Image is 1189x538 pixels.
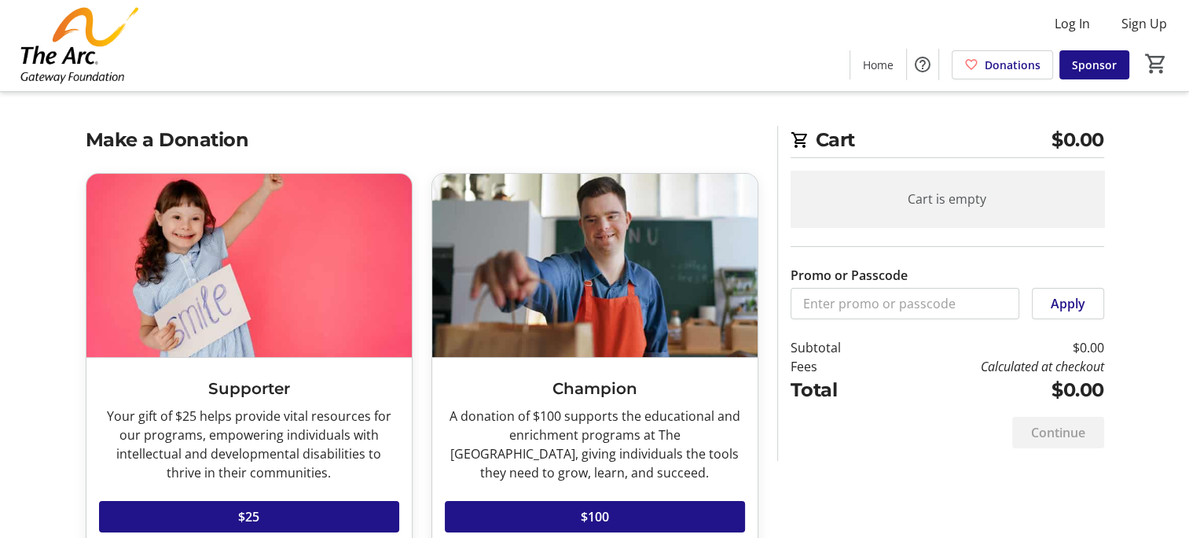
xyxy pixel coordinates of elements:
span: Home [863,57,894,73]
img: The Arc Gateway Foundation's Logo [9,6,149,85]
span: Log In [1055,14,1090,33]
button: $25 [99,501,399,532]
td: $0.00 [881,338,1103,357]
a: Home [850,50,906,79]
button: Cart [1142,50,1170,78]
label: Promo or Passcode [791,266,908,285]
h2: Cart [791,126,1104,158]
button: $100 [445,501,745,532]
a: Sponsor [1059,50,1129,79]
td: Subtotal [791,338,882,357]
td: Calculated at checkout [881,357,1103,376]
span: $100 [581,507,609,526]
button: Apply [1032,288,1104,319]
img: Supporter [86,174,412,357]
div: A donation of $100 supports the educational and enrichment programs at The [GEOGRAPHIC_DATA], giv... [445,407,745,482]
h2: Make a Donation [86,126,758,154]
h3: Supporter [99,377,399,400]
td: Fees [791,357,882,376]
td: $0.00 [881,376,1103,404]
td: Total [791,376,882,404]
span: Apply [1051,294,1085,313]
span: Sponsor [1072,57,1117,73]
button: Help [907,49,938,80]
span: Sign Up [1121,14,1167,33]
span: Donations [985,57,1040,73]
a: Donations [952,50,1053,79]
button: Sign Up [1109,11,1180,36]
div: Cart is empty [791,171,1104,227]
input: Enter promo or passcode [791,288,1019,319]
div: Your gift of $25 helps provide vital resources for our programs, empowering individuals with inte... [99,407,399,482]
h3: Champion [445,377,745,400]
button: Log In [1042,11,1103,36]
span: $0.00 [1051,126,1104,154]
img: Champion [432,174,758,357]
span: $25 [238,507,259,526]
